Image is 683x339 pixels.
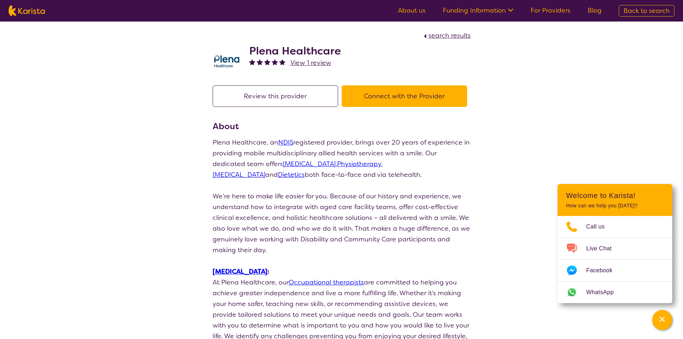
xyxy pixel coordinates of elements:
h2: Plena Healthcare [249,44,341,57]
p: How can we help you [DATE]? [566,203,664,209]
a: Occupational therapists [289,278,364,287]
img: ehd3j50wdk7ycqmad0oe.png [213,46,241,75]
div: Channel Menu [558,184,672,303]
span: Live Chat [586,243,620,254]
img: fullstar [257,59,263,65]
a: Web link opens in a new tab. [558,282,672,303]
p: We’re here to make life easier for you. Because of our history and experience, we understand how ... [213,191,471,255]
a: Connect with the Provider [342,92,471,100]
span: WhatsApp [586,287,622,298]
span: Call us [586,221,613,232]
span: Back to search [623,6,670,15]
img: fullstar [249,59,255,65]
a: search results [422,31,471,40]
img: Karista logo [9,5,45,16]
span: Facebook [586,265,621,276]
a: View 1 review [290,57,331,68]
a: Funding Information [443,6,513,15]
h3: About [213,120,471,133]
a: [MEDICAL_DATA] [283,160,336,168]
a: Review this provider [213,92,342,100]
a: [MEDICAL_DATA] [213,170,265,179]
img: fullstar [264,59,270,65]
a: Back to search [619,5,674,17]
h2: Welcome to Karista! [566,191,664,200]
a: NDIS [278,138,293,147]
ul: Choose channel [558,216,672,303]
a: Blog [588,6,602,15]
a: About us [398,6,426,15]
span: search results [428,31,471,40]
a: For Providers [531,6,570,15]
button: Connect with the Provider [342,85,467,107]
p: Plena Healthcare, an registered provider, brings over 20 years of experience in providing mobile ... [213,137,471,180]
img: fullstar [279,59,285,65]
a: Dietetics [278,170,305,179]
a: Physiotherapy [337,160,381,168]
button: Channel Menu [652,310,672,330]
strong: : [213,267,269,276]
span: View 1 review [290,58,331,67]
img: fullstar [272,59,278,65]
a: [MEDICAL_DATA] [213,267,267,276]
button: Review this provider [213,85,338,107]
